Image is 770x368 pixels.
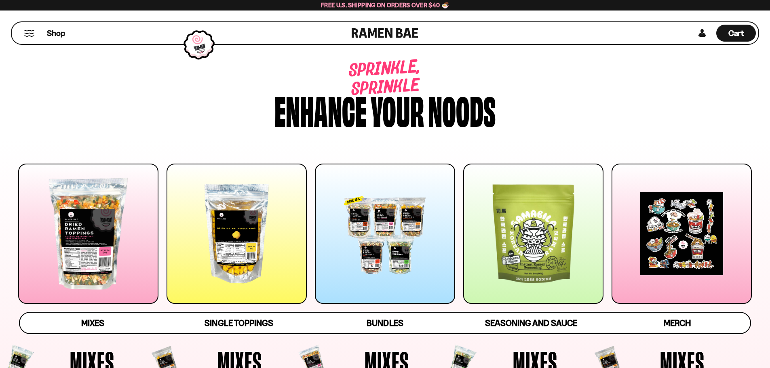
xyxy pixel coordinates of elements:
[47,25,65,42] a: Shop
[367,318,403,328] span: Bundles
[205,318,273,328] span: Single Toppings
[428,90,496,128] div: noods
[47,28,65,39] span: Shop
[371,90,424,128] div: your
[664,318,691,328] span: Merch
[81,318,104,328] span: Mixes
[716,22,756,44] div: Cart
[321,1,449,9] span: Free U.S. Shipping on Orders over $40 🍜
[458,313,604,333] a: Seasoning and Sauce
[20,313,166,333] a: Mixes
[166,313,312,333] a: Single Toppings
[728,28,744,38] span: Cart
[485,318,577,328] span: Seasoning and Sauce
[604,313,750,333] a: Merch
[274,90,367,128] div: Enhance
[312,313,458,333] a: Bundles
[24,30,35,37] button: Mobile Menu Trigger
